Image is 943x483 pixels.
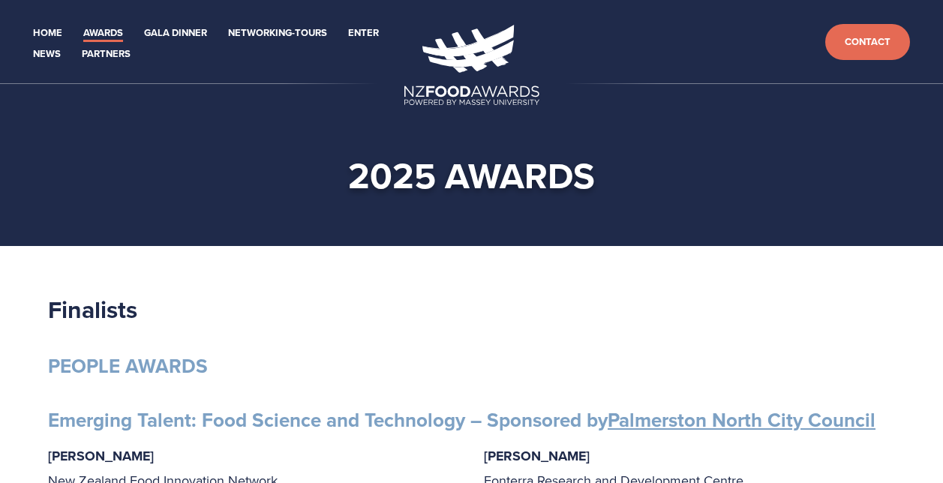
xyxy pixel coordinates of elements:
[33,25,62,42] a: Home
[348,25,379,42] a: Enter
[48,446,154,466] strong: [PERSON_NAME]
[144,25,207,42] a: Gala Dinner
[82,46,131,63] a: Partners
[33,46,61,63] a: News
[24,153,919,198] h1: 2025 awards
[48,352,208,380] strong: PEOPLE AWARDS
[83,25,123,42] a: Awards
[608,406,875,434] a: Palmerston North City Council
[484,446,590,466] strong: [PERSON_NAME]
[228,25,327,42] a: Networking-Tours
[825,24,910,61] a: Contact
[48,292,137,327] strong: Finalists
[48,406,875,434] strong: Emerging Talent: Food Science and Technology – Sponsored by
